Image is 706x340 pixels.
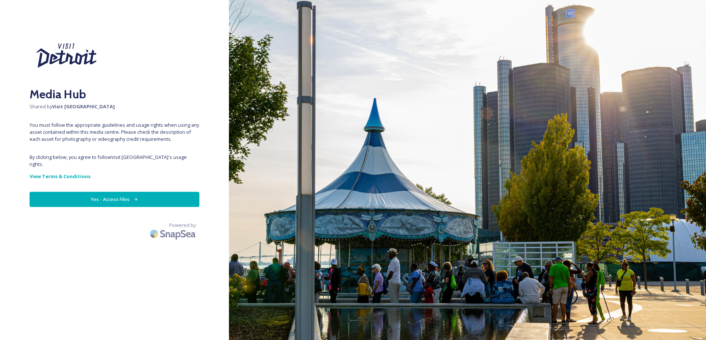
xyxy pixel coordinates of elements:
img: SnapSea Logo [148,225,199,242]
strong: View Terms & Conditions [30,173,90,180]
h2: Media Hub [30,85,199,103]
span: By clicking below, you agree to follow Visit [GEOGRAPHIC_DATA] 's usage rights. [30,154,199,168]
a: View Terms & Conditions [30,172,199,181]
span: Shared by [30,103,199,110]
button: Yes - Access Files [30,192,199,207]
strong: Visit [GEOGRAPHIC_DATA] [52,103,115,110]
img: Visit%20Detroit%20New%202024.svg [30,30,103,82]
span: You must follow the appropriate guidelines and usage rights when using any asset contained within... [30,122,199,143]
span: Powered by [169,222,196,229]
